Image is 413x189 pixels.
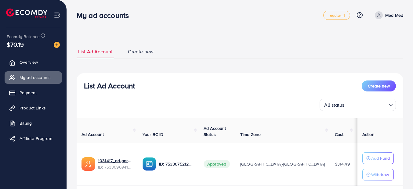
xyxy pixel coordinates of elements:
iframe: Chat [387,162,408,184]
button: Add Fund [362,152,394,164]
div: <span class='underline'>1031417_ad-peru_1754075527163</span></br>7533696941986119697 [98,158,133,170]
p: Add Fund [371,155,390,162]
span: $70.19 [7,40,24,49]
span: My ad accounts [20,74,51,80]
span: Billing [20,120,32,126]
span: Action [362,131,375,137]
span: [GEOGRAPHIC_DATA]/[GEOGRAPHIC_DATA] [240,161,325,167]
div: Search for option [320,99,396,111]
span: Overview [20,59,38,65]
a: Overview [5,56,62,68]
span: Your BC ID [143,131,164,137]
span: All status [323,101,346,109]
button: Withdraw [362,169,394,180]
span: Ad Account Status [204,125,226,137]
a: Payment [5,87,62,99]
p: Withdraw [371,171,389,178]
p: Med Med [385,12,403,19]
span: Time Zone [240,131,261,137]
span: Approved [204,160,230,168]
img: menu [54,12,61,19]
span: Affiliate Program [20,135,52,141]
span: Create new [128,48,154,55]
a: 1031417_ad-peru_1754075527163 [98,158,133,164]
a: Affiliate Program [5,132,62,144]
a: My ad accounts [5,71,62,84]
a: regular_1 [323,11,350,20]
img: image [54,42,60,48]
img: ic-ads-acc.e4c84228.svg [82,157,95,171]
span: Product Links [20,105,46,111]
span: ID: 7533696941986119697 [98,164,133,170]
h3: My ad accounts [77,11,134,20]
span: regular_1 [328,13,345,17]
button: Create new [362,80,396,91]
img: ic-ba-acc.ded83a64.svg [143,157,156,171]
a: Billing [5,117,62,129]
img: logo [6,9,47,18]
span: Payment [20,90,37,96]
span: Cost [335,131,344,137]
span: List Ad Account [78,48,113,55]
span: $314.49 [335,161,350,167]
span: Create new [368,83,390,89]
span: Ecomdy Balance [7,34,40,40]
span: Ad Account [82,131,104,137]
a: Med Med [372,11,403,19]
h3: List Ad Account [84,81,135,90]
p: ID: 7533675212378963985 [159,160,194,168]
a: Product Links [5,102,62,114]
input: Search for option [346,99,386,109]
